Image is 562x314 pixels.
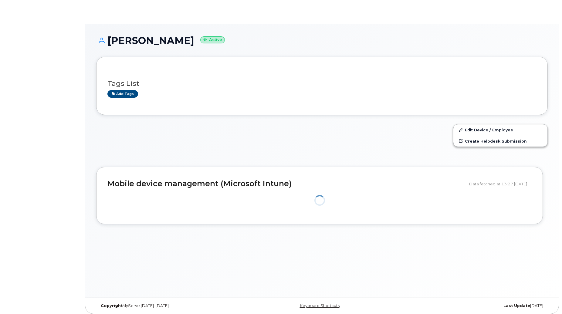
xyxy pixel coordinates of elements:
[107,180,465,188] h2: Mobile device management (Microsoft Intune)
[453,136,547,147] a: Create Helpdesk Submission
[453,124,547,135] a: Edit Device / Employee
[469,178,532,190] div: Data fetched at 13:27 [DATE]
[101,303,123,308] strong: Copyright
[96,35,548,46] h1: [PERSON_NAME]
[107,80,537,87] h3: Tags List
[300,303,340,308] a: Keyboard Shortcuts
[107,90,138,98] a: Add tags
[503,303,530,308] strong: Last Update
[96,303,247,308] div: MyServe [DATE]–[DATE]
[397,303,548,308] div: [DATE]
[200,36,225,43] small: Active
